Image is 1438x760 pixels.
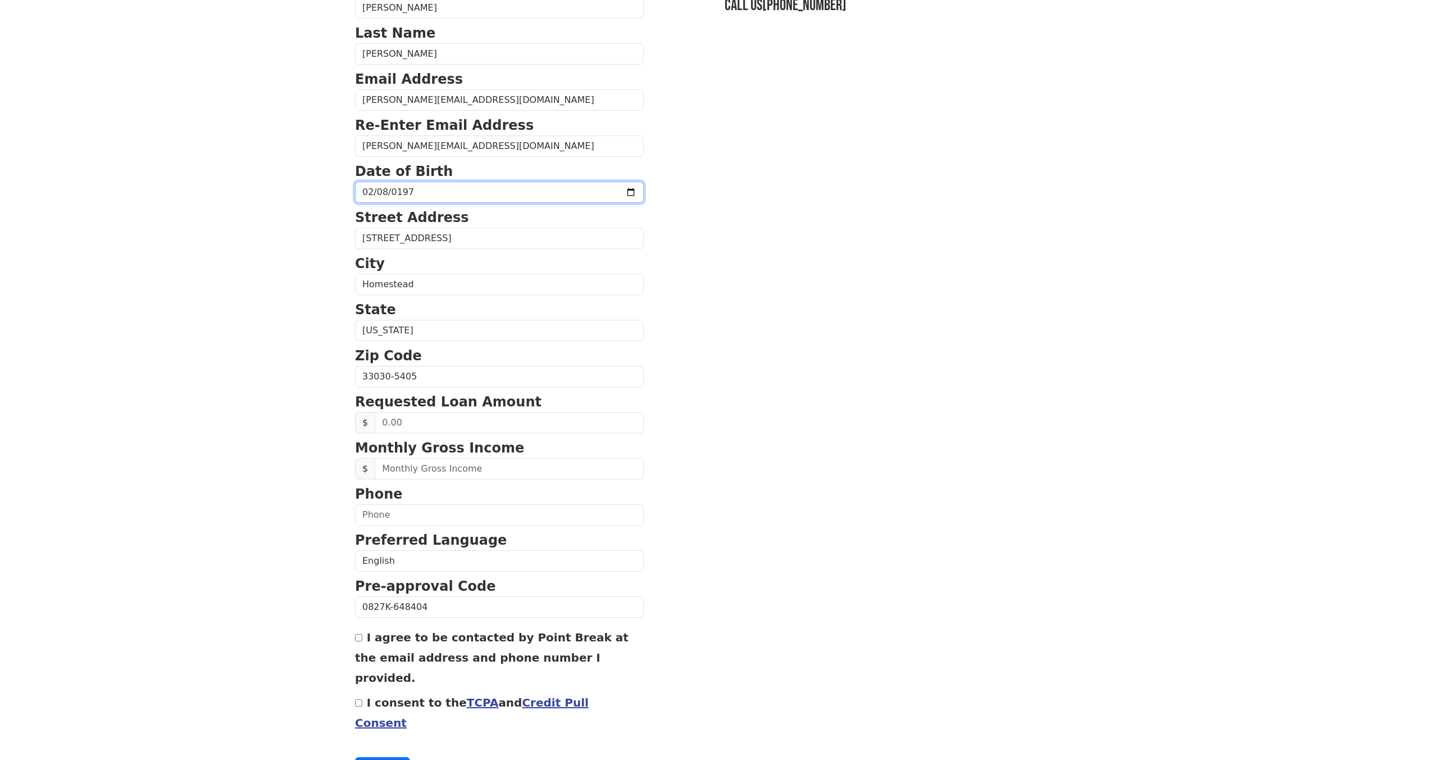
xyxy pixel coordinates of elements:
[355,366,644,387] input: Zip Code
[355,71,463,87] strong: Email Address
[355,228,644,249] input: Street Address
[355,596,644,618] input: Pre-approval Code
[375,412,644,433] input: 0.00
[355,210,469,225] strong: Street Address
[355,117,534,133] strong: Re-Enter Email Address
[355,394,541,410] strong: Requested Loan Amount
[355,302,396,318] strong: State
[355,43,644,65] input: Last Name
[355,578,496,594] strong: Pre-approval Code
[355,532,507,548] strong: Preferred Language
[355,348,422,364] strong: Zip Code
[355,696,589,730] label: I consent to the and
[467,696,499,709] a: TCPA
[355,164,453,179] strong: Date of Birth
[355,89,644,111] input: Email Address
[355,25,435,41] strong: Last Name
[355,412,375,433] span: $
[355,256,385,272] strong: City
[355,274,644,295] input: City
[355,458,375,479] span: $
[355,135,644,157] input: Re-Enter Email Address
[355,631,629,685] label: I agree to be contacted by Point Break at the email address and phone number I provided.
[355,504,644,526] input: Phone
[355,438,644,458] p: Monthly Gross Income
[375,458,644,479] input: Monthly Gross Income
[355,486,403,502] strong: Phone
